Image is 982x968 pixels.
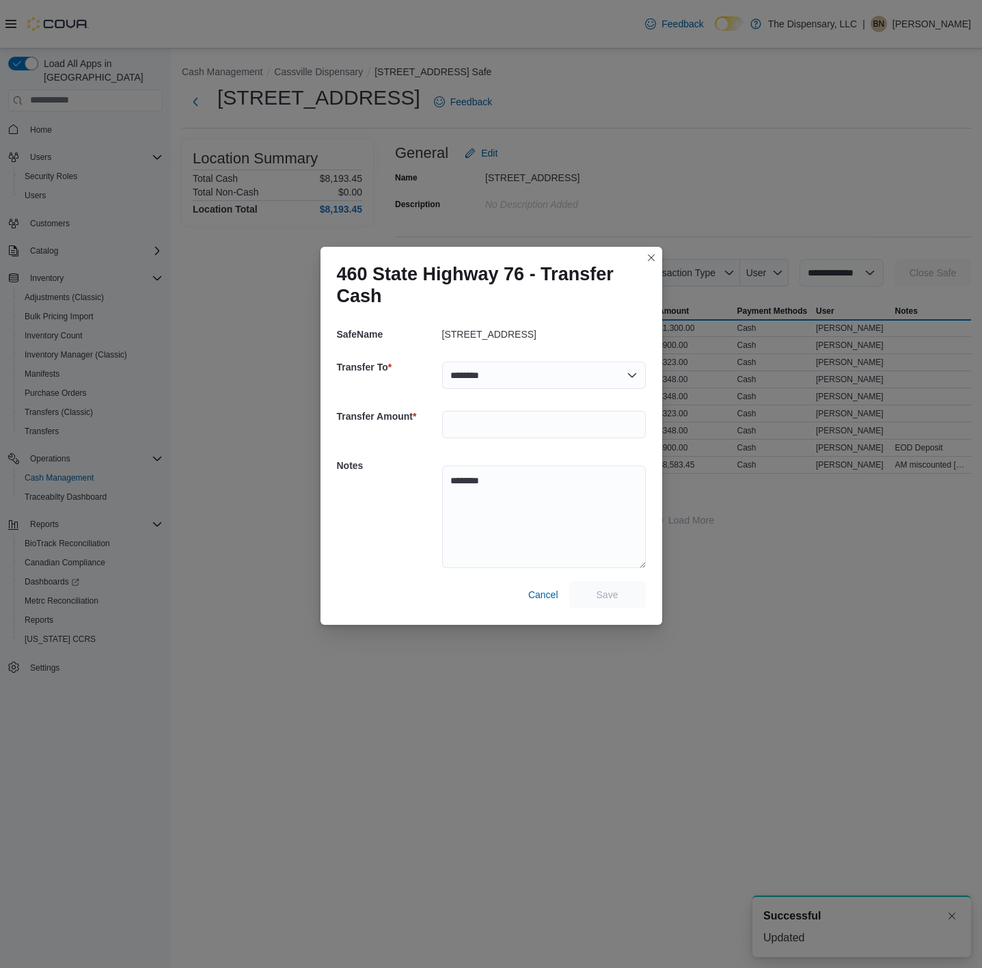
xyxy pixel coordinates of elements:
h5: Transfer To [337,353,439,381]
span: Cancel [528,588,558,602]
p: [STREET_ADDRESS] [442,329,536,340]
button: Closes this modal window [643,250,659,266]
button: Save [569,581,646,608]
h5: Notes [337,452,439,479]
span: Save [597,588,618,602]
h1: 460 State Highway 76 - Transfer Cash [337,263,635,307]
button: Cancel [523,581,564,608]
h5: SafeName [337,321,439,348]
h5: Transfer Amount [337,403,439,430]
